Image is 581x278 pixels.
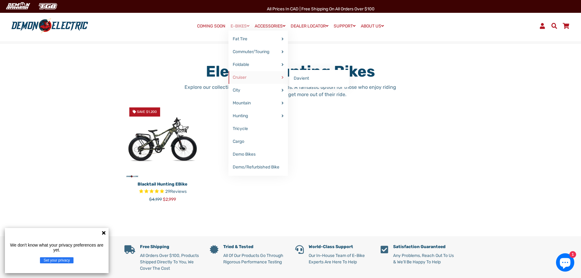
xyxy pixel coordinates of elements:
h5: World-Class Support [309,244,371,250]
a: Commuter/Touring [228,45,288,58]
a: ABOUT US [359,22,386,31]
a: Cargo [228,135,288,148]
img: TGB Canada [35,1,60,11]
a: Cruiser [228,71,288,84]
a: Demo/Refurbished Bike [228,161,288,174]
p: All Orders Over $100, Products Shipped Directly To You, We Cover The Cost [140,252,201,272]
span: $2,999 [163,197,176,202]
h5: Free Shipping [140,244,201,250]
button: Set your privacy [40,257,74,263]
p: We don't know what your privacy preferences are yet. [7,243,106,252]
p: Blacktail Hunting eBike [124,181,201,187]
a: Tricycle [228,122,288,135]
p: Our In-House Team of E-Bike Experts Are Here To Help [309,252,371,265]
span: 29 reviews [165,189,187,194]
img: Demon Electric [3,1,32,11]
a: COMING SOON [195,22,228,31]
a: Blacktail Hunting eBike - Demon Electric Save $1,200 [124,103,201,179]
h1: Electric Hunting Bikes [181,62,400,81]
span: Rated 4.7 out of 5 stars 29 reviews [124,188,201,195]
a: Mountain [228,97,288,110]
span: Explore our collection of Hunting Electric Bikes. A fantastic option for those who enjoy riding t... [185,84,396,97]
inbox-online-store-chat: Shopify online store chat [554,253,576,273]
a: Fat Tire [228,33,288,45]
a: Hunting [228,110,288,122]
a: Blacktail Hunting eBike Rated 4.7 out of 5 stars 29 reviews $4,199 $2,999 [124,179,201,203]
a: City [228,84,288,97]
a: Foldable [228,58,288,71]
h5: Tried & Tested [223,244,286,250]
img: Blacktail Hunting eBike - Demon Electric [124,103,201,179]
span: Reviews [170,189,187,194]
a: SUPPORT [332,22,358,31]
img: Demon Electric logo [9,18,90,34]
a: DEALER LOCATOR [289,22,331,31]
a: Demo Bikes [228,148,288,161]
h5: Satisfaction Guaranteed [393,244,457,250]
p: Any Problems, Reach Out To Us & We'll Be Happy To Help [393,252,457,265]
span: Save $1,200 [137,110,157,114]
a: E-BIKES [228,22,252,31]
span: $4,199 [149,197,162,202]
a: Davient [289,72,349,85]
span: All Prices in CAD | Free shipping on all orders over $100 [267,6,375,12]
a: ACCESSORIES [253,22,288,31]
p: All Of Our Products Go Through Rigorous Performance Testing [223,252,286,265]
